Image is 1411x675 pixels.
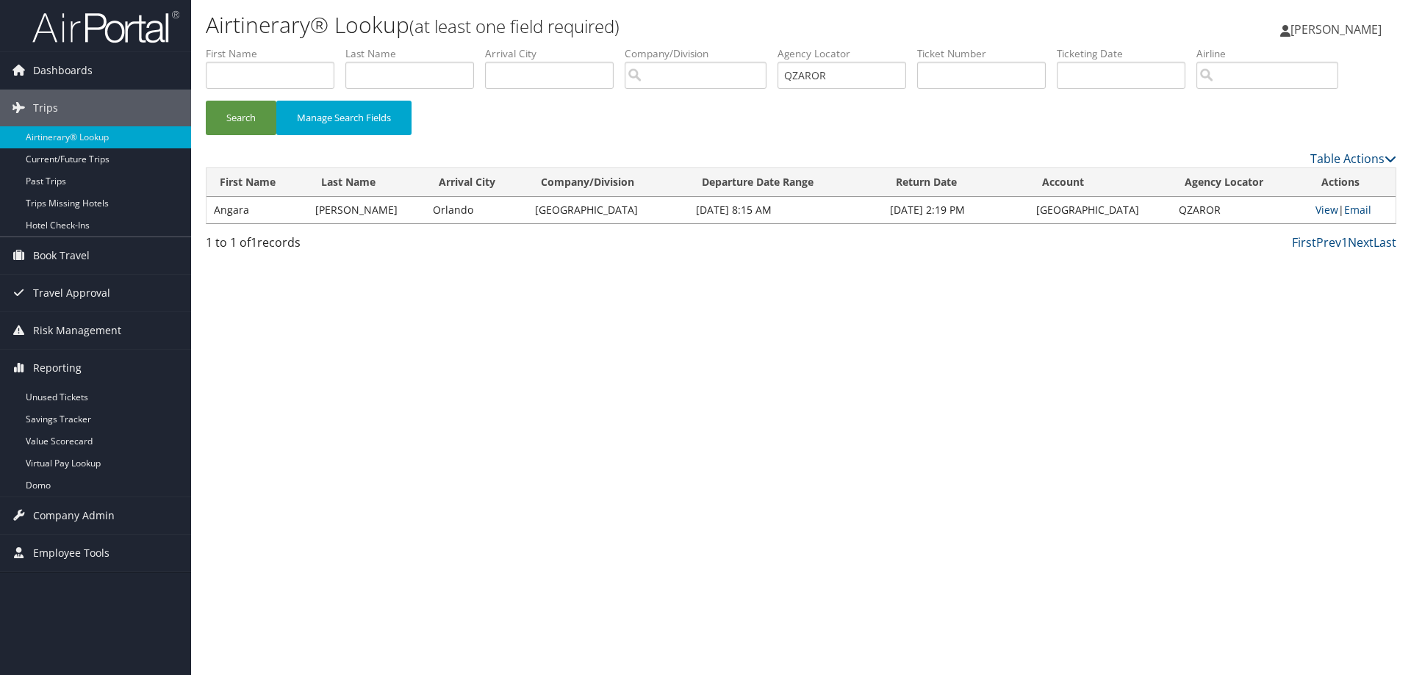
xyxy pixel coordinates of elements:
th: First Name: activate to sort column ascending [207,168,308,197]
a: [PERSON_NAME] [1280,7,1396,51]
label: Ticketing Date [1057,46,1196,61]
th: Account: activate to sort column ascending [1029,168,1171,197]
a: First [1292,234,1316,250]
button: Manage Search Fields [276,101,412,135]
label: Airline [1196,46,1349,61]
a: Prev [1316,234,1341,250]
small: (at least one field required) [409,14,620,38]
th: Last Name: activate to sort column ascending [308,168,426,197]
span: 1 [251,234,257,250]
td: [GEOGRAPHIC_DATA] [1029,197,1171,223]
span: Book Travel [33,237,90,274]
span: Reporting [33,350,82,386]
th: Arrival City: activate to sort column ascending [426,168,528,197]
td: [GEOGRAPHIC_DATA] [528,197,689,223]
label: Ticket Number [917,46,1057,61]
div: 1 to 1 of records [206,234,487,259]
span: Dashboards [33,52,93,89]
a: Next [1348,234,1374,250]
label: Arrival City [485,46,625,61]
td: QZAROR [1171,197,1308,223]
label: First Name [206,46,345,61]
button: Search [206,101,276,135]
span: Risk Management [33,312,121,349]
td: Angara [207,197,308,223]
td: | [1308,197,1396,223]
a: Email [1344,203,1371,217]
th: Actions [1308,168,1396,197]
span: Employee Tools [33,535,109,571]
td: [DATE] 8:15 AM [689,197,883,223]
span: Trips [33,90,58,126]
a: Last [1374,234,1396,250]
span: Company Admin [33,497,115,534]
label: Last Name [345,46,485,61]
td: [PERSON_NAME] [308,197,426,223]
td: Orlando [426,197,528,223]
span: Travel Approval [33,275,110,311]
label: Company/Division [625,46,778,61]
td: [DATE] 2:19 PM [883,197,1030,223]
th: Return Date: activate to sort column ascending [883,168,1030,197]
th: Agency Locator: activate to sort column ascending [1171,168,1308,197]
img: airportal-logo.png [32,10,179,44]
label: Agency Locator [778,46,917,61]
th: Departure Date Range: activate to sort column ascending [689,168,883,197]
a: 1 [1341,234,1348,250]
a: View [1315,203,1338,217]
span: [PERSON_NAME] [1290,21,1382,37]
a: Table Actions [1310,151,1396,167]
th: Company/Division [528,168,689,197]
h1: Airtinerary® Lookup [206,10,999,40]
